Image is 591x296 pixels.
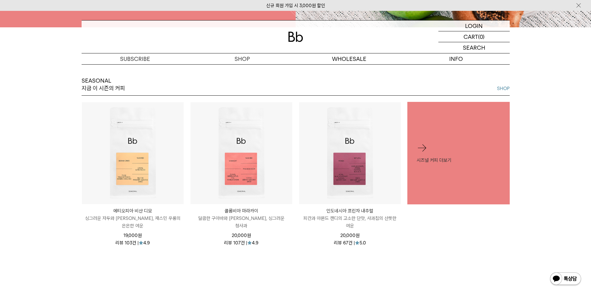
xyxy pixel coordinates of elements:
a: CART (0) [438,31,510,42]
span: 원 [356,233,360,238]
a: SHOP [497,85,510,92]
p: INFO [403,53,510,64]
div: 리뷰 103건 | 4.9 [115,239,150,245]
a: 에티오피아 비샨 디모 싱그러운 자두와 [PERSON_NAME], 재스민 우롱의 은은한 여운 [82,207,184,230]
img: 카카오톡 채널 1:1 채팅 버튼 [549,272,582,287]
p: SEARCH [463,42,485,53]
p: 인도네시아 프린자 내추럴 [299,207,401,215]
p: 시즈널 커피 더보기 [417,156,500,164]
a: 신규 회원 가입 시 3,000원 할인 [266,3,325,8]
p: CART [463,31,478,42]
a: LOGIN [438,20,510,31]
img: 콜롬비아 마라카이 [190,102,292,204]
a: 콜롬비아 마라카이 달콤한 구아바와 [PERSON_NAME], 싱그러운 청사과 [190,207,292,230]
img: 인도네시아 프린자 내추럴 [299,102,401,204]
div: 리뷰 107건 | 4.9 [224,239,258,245]
p: 콜롬비아 마라카이 [190,207,292,215]
span: 20,000 [232,233,251,238]
span: 원 [247,233,251,238]
a: 인도네시아 프린자 내추럴 피칸과 아몬드 캔디의 고소한 단맛, 사과칩의 산뜻한 여운 [299,207,401,230]
p: 싱그러운 자두와 [PERSON_NAME], 재스민 우롱의 은은한 여운 [82,215,184,230]
p: SEASONAL 지금 이 시즌의 커피 [82,77,125,92]
p: (0) [478,31,485,42]
p: LOGIN [465,20,483,31]
img: 로고 [288,32,303,42]
p: 피칸과 아몬드 캔디의 고소한 단맛, 사과칩의 산뜻한 여운 [299,215,401,230]
a: SUBSCRIBE [82,53,189,64]
a: 시즈널 커피 더보기 [407,102,510,204]
span: 20,000 [340,233,360,238]
span: 19,000 [123,233,142,238]
p: 에티오피아 비샨 디모 [82,207,184,215]
span: 원 [138,233,142,238]
img: 에티오피아 비샨 디모 [82,102,184,204]
div: 리뷰 67건 | 5.0 [334,239,366,245]
p: 달콤한 구아바와 [PERSON_NAME], 싱그러운 청사과 [190,215,292,230]
p: WHOLESALE [296,53,403,64]
a: SHOP [189,53,296,64]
